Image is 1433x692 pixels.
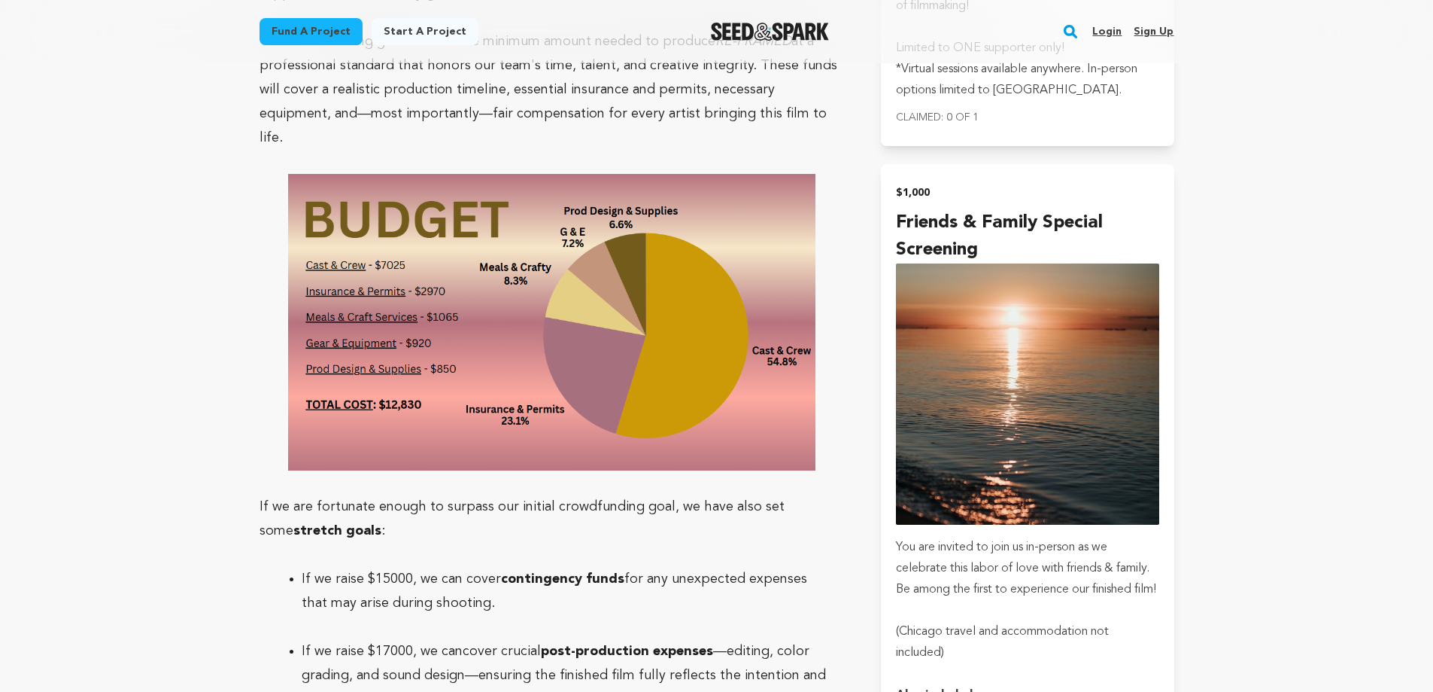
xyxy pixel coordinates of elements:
p: Our crowdfunding goal reflects the minimum amount needed to produce at a professional standard th... [260,29,846,150]
strong: post-production expenses [541,645,713,658]
span: If we raise $17000, we can [302,645,463,658]
strong: contingency funds [501,572,624,586]
p: *Virtual sessions available anywhere. In-person options limited to [GEOGRAPHIC_DATA]. [896,59,1158,101]
p: If we are fortunate enough to surpass our initial crowdfunding goal, we have also set some : [260,495,846,543]
h4: Friends & Family Special Screening [896,209,1158,264]
a: Login [1092,20,1122,44]
h2: $1,000 [896,182,1158,203]
p: You are invited to join us in-person as we celebrate this labor of love with friends & family. Be... [896,537,1158,600]
a: Sign up [1134,20,1173,44]
li: If we raise $15000, we can cover for any unexpected expenses that may arise during shooting. [302,567,827,615]
a: Start a project [372,18,478,45]
img: Seed&Spark Logo Dark Mode [711,23,829,41]
strong: stretch goals [293,524,381,538]
a: Fund a project [260,18,363,45]
p: Claimed: 0 of 1 [896,107,1158,128]
img: 1754345261-Budget%20Reduced.png [288,174,815,471]
a: Seed&Spark Homepage [711,23,829,41]
img: incentive [896,264,1158,525]
p: (Chicago travel and accommodation not included) [896,621,1158,663]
